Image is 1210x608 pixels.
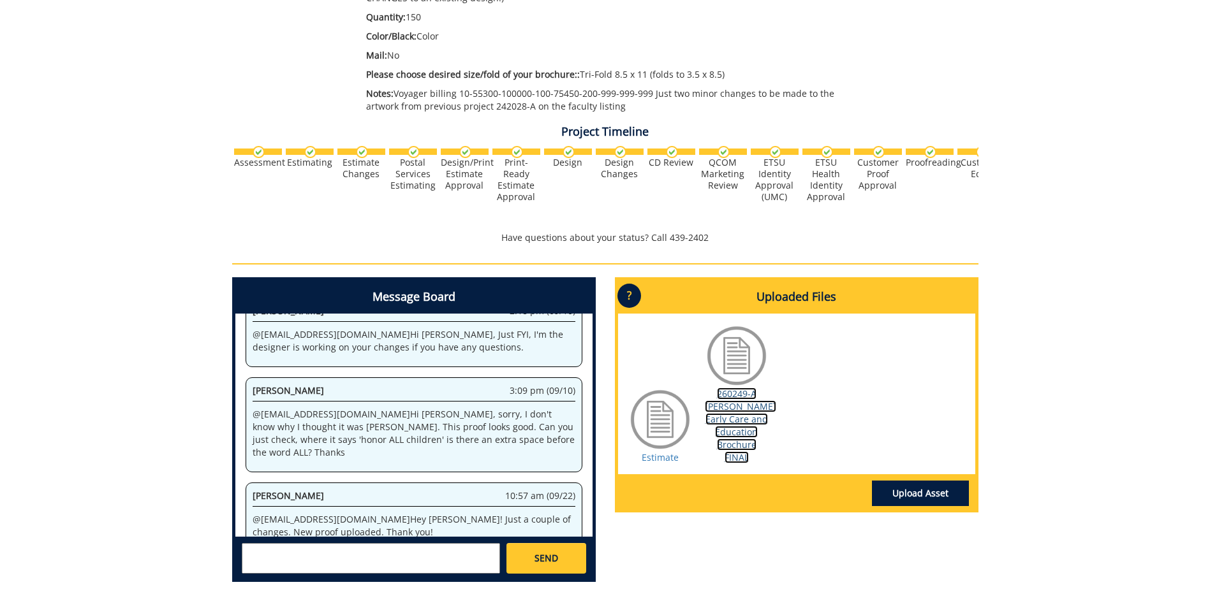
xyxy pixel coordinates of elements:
p: @ [EMAIL_ADDRESS][DOMAIN_NAME] Hi [PERSON_NAME], sorry, I don't know why I thought it was [PERSON... [253,408,575,459]
img: checkmark [666,146,678,158]
div: Design/Print Estimate Approval [441,157,489,191]
a: Estimate [642,451,679,463]
p: @ [EMAIL_ADDRESS][DOMAIN_NAME] Hi [PERSON_NAME], Just FYI, I'm the designer is working on your ch... [253,328,575,354]
div: Print-Ready Estimate Approval [492,157,540,203]
span: Please choose desired size/fold of your brochure:: [366,68,580,80]
img: checkmark [563,146,575,158]
span: Color/Black: [366,30,417,42]
img: checkmark [459,146,471,158]
p: Color [366,30,866,43]
h4: Uploaded Files [618,280,975,314]
p: 150 [366,11,866,24]
div: Assessment [234,157,282,168]
div: ETSU Identity Approval (UMC) [751,157,799,203]
div: Customer Edits [957,157,1005,180]
a: SEND [506,543,586,574]
span: SEND [535,552,558,565]
img: checkmark [304,146,316,158]
img: checkmark [769,146,781,158]
span: Mail: [366,49,387,61]
div: CD Review [647,157,695,168]
img: checkmark [408,146,420,158]
p: Tri-Fold 8.5 x 11 (folds to 3.5 x 8.5) [366,68,866,81]
h4: Message Board [235,280,593,314]
textarea: messageToSend [242,543,500,574]
img: checkmark [253,146,265,158]
a: 260249-A [PERSON_NAME] Early Care and Education Brochure FINAL [705,387,776,463]
p: Voyager billing 10-55300-100000-100-75450-200-999-999-999 Just two minor changes to be made to th... [366,87,866,113]
div: ETSU Health Identity Approval [802,157,850,203]
img: checkmark [821,146,833,158]
div: Estimate Changes [337,157,385,180]
div: Design Changes [596,157,644,180]
img: checkmark [873,146,885,158]
img: checkmark [511,146,523,158]
span: Quantity: [366,11,406,23]
span: Notes: [366,87,394,99]
div: Customer Proof Approval [854,157,902,191]
p: @ [EMAIL_ADDRESS][DOMAIN_NAME] Hey [PERSON_NAME]! Just a couple of changes. New proof uploaded. T... [253,513,575,539]
span: [PERSON_NAME] [253,384,324,396]
img: checkmark [718,146,730,158]
div: Estimating [286,157,334,168]
div: Design [544,157,592,168]
img: checkmark [924,146,936,158]
a: Upload Asset [872,481,969,506]
p: ? [617,284,641,308]
span: [PERSON_NAME] [253,489,324,502]
img: checkmark [976,146,988,158]
div: QCOM Marketing Review [699,157,747,191]
p: Have questions about your status? Call 439-2402 [232,231,978,244]
p: No [366,49,866,62]
span: 3:09 pm (09/10) [510,384,575,397]
div: Proofreading [906,157,954,168]
h4: Project Timeline [232,126,978,138]
div: Postal Services Estimating [389,157,437,191]
img: checkmark [356,146,368,158]
img: checkmark [614,146,626,158]
span: 10:57 am (09/22) [505,489,575,502]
